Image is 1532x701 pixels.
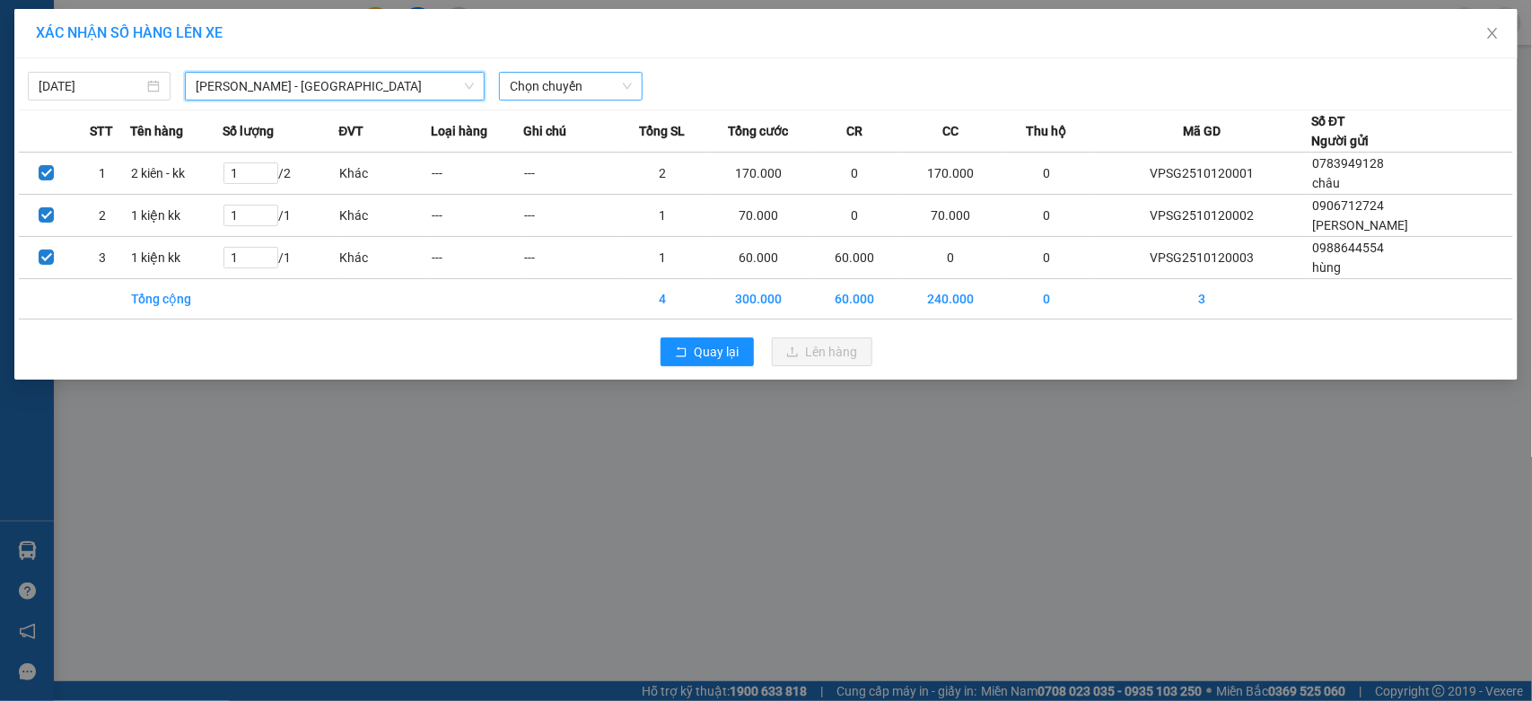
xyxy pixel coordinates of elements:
[432,195,524,237] td: ---
[1312,176,1340,190] span: châu
[772,337,872,366] button: uploadLên hàng
[39,76,144,96] input: 12/10/2025
[432,237,524,279] td: ---
[1093,153,1311,195] td: VPSG2510120001
[223,237,339,279] td: / 1
[74,195,130,237] td: 2
[103,43,118,57] span: environment
[1093,237,1311,279] td: VPSG2510120003
[223,121,274,141] span: Số lượng
[1311,111,1369,151] div: Số ĐT Người gửi
[90,121,113,141] span: STT
[130,153,223,195] td: 2 kiên - kk
[338,153,431,195] td: Khác
[8,133,22,147] span: phone
[432,121,488,141] span: Loại hàng
[728,121,788,141] span: Tổng cước
[809,153,901,195] td: 0
[8,39,342,130] li: E11, Đường số 8, Khu dân cư Nông [GEOGRAPHIC_DATA], Kv.[GEOGRAPHIC_DATA], [GEOGRAPHIC_DATA]
[1312,218,1408,232] span: [PERSON_NAME]
[901,195,1001,237] td: 70.000
[36,24,223,41] span: XÁC NHẬN SỐ HÀNG LÊN XE
[74,153,130,195] td: 1
[103,12,254,34] b: [PERSON_NAME]
[130,195,223,237] td: 1 kiện kk
[524,237,617,279] td: ---
[1001,279,1093,320] td: 0
[524,195,617,237] td: ---
[223,195,339,237] td: / 1
[74,237,130,279] td: 3
[709,195,809,237] td: 70.000
[223,153,339,195] td: / 2
[709,279,809,320] td: 300.000
[1027,121,1067,141] span: Thu hộ
[1183,121,1221,141] span: Mã GD
[617,279,709,320] td: 4
[709,237,809,279] td: 60.000
[8,8,98,98] img: logo.jpg
[130,279,223,320] td: Tổng cộng
[1001,195,1093,237] td: 0
[709,153,809,195] td: 170.000
[1001,237,1093,279] td: 0
[1093,195,1311,237] td: VPSG2510120002
[338,195,431,237] td: Khác
[1093,279,1311,320] td: 3
[432,153,524,195] td: ---
[524,121,567,141] span: Ghi chú
[1467,9,1518,59] button: Close
[846,121,862,141] span: CR
[942,121,959,141] span: CC
[524,153,617,195] td: ---
[617,237,709,279] td: 1
[1485,26,1500,40] span: close
[196,73,474,100] span: Hồ Chí Minh - Cần Thơ
[1312,198,1384,213] span: 0906712724
[1312,156,1384,171] span: 0783949128
[8,129,342,152] li: 1900 8181
[130,121,183,141] span: Tên hàng
[809,279,901,320] td: 60.000
[1001,153,1093,195] td: 0
[809,237,901,279] td: 60.000
[510,73,631,100] span: Chọn chuyến
[661,337,754,366] button: rollbackQuay lại
[901,237,1001,279] td: 0
[695,342,740,362] span: Quay lại
[338,237,431,279] td: Khác
[901,153,1001,195] td: 170.000
[901,279,1001,320] td: 240.000
[130,237,223,279] td: 1 kiện kk
[338,121,363,141] span: ĐVT
[809,195,901,237] td: 0
[675,346,687,360] span: rollback
[639,121,685,141] span: Tổng SL
[617,153,709,195] td: 2
[464,81,475,92] span: down
[617,195,709,237] td: 1
[1312,241,1384,255] span: 0988644554
[1312,260,1341,275] span: hùng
